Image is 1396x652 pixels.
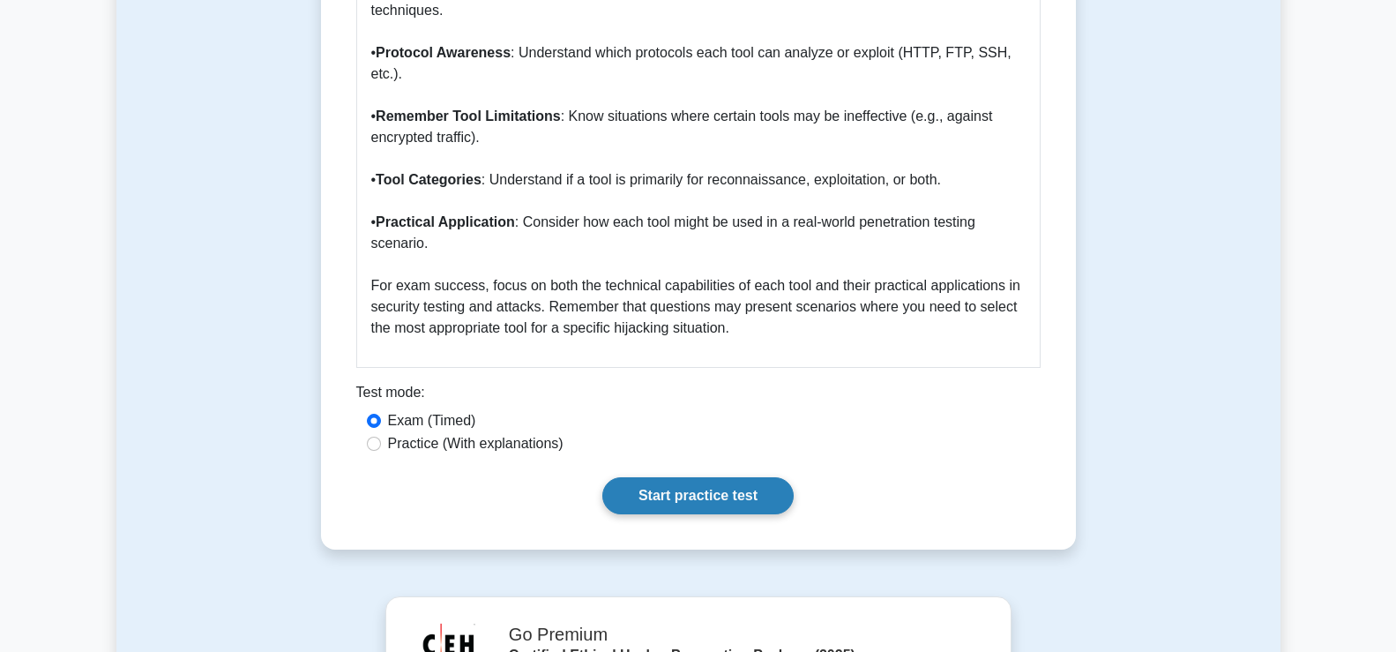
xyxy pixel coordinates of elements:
div: Test mode: [356,382,1041,410]
label: Practice (With explanations) [388,433,564,454]
b: Remember Tool Limitations [376,109,561,124]
b: Protocol Awareness [376,45,511,60]
b: Practical Application [376,214,515,229]
b: Tool Categories [376,172,482,187]
label: Exam (Timed) [388,410,476,431]
a: Start practice test [602,477,794,514]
